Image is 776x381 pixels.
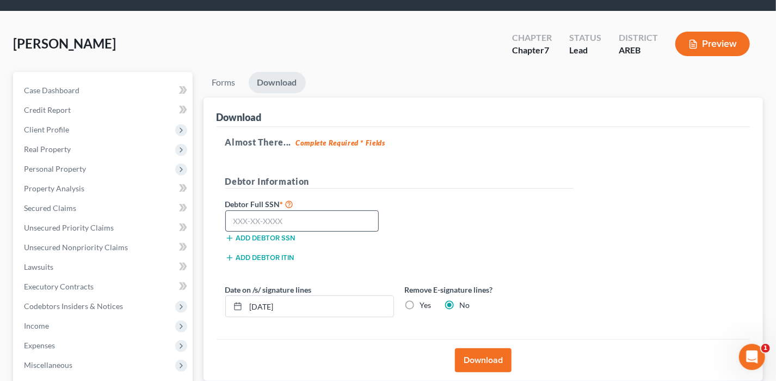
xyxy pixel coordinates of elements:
[24,360,72,370] span: Miscellaneous
[217,111,262,124] div: Download
[24,262,53,271] span: Lawsuits
[455,348,512,372] button: Download
[225,253,294,262] button: Add debtor ITIN
[24,86,79,95] span: Case Dashboard
[24,243,128,252] span: Unsecured Nonpriority Claims
[24,341,55,350] span: Expenses
[24,321,49,330] span: Income
[460,300,470,311] label: No
[15,198,193,218] a: Secured Claims
[15,179,193,198] a: Property Analysis
[569,44,601,57] div: Lead
[246,296,393,317] input: MM/DD/YYYY
[13,35,116,51] span: [PERSON_NAME]
[220,197,399,210] label: Debtor Full SSN
[204,72,244,93] a: Forms
[225,136,742,149] h5: Almost There...
[24,105,71,114] span: Credit Report
[295,138,385,147] strong: Complete Required * Fields
[15,81,193,100] a: Case Dashboard
[249,72,306,93] a: Download
[24,282,94,291] span: Executory Contracts
[15,257,193,277] a: Lawsuits
[544,45,549,55] span: 7
[675,32,750,56] button: Preview
[24,125,69,134] span: Client Profile
[225,284,312,295] label: Date on /s/ signature lines
[761,344,770,353] span: 1
[225,234,295,243] button: Add debtor SSN
[405,284,574,295] label: Remove E-signature lines?
[24,164,86,173] span: Personal Property
[512,32,552,44] div: Chapter
[24,144,71,154] span: Real Property
[420,300,432,311] label: Yes
[619,32,658,44] div: District
[619,44,658,57] div: AREB
[24,203,76,213] span: Secured Claims
[569,32,601,44] div: Status
[225,175,574,189] h5: Debtor Information
[15,100,193,120] a: Credit Report
[225,210,379,232] input: XXX-XX-XXXX
[24,301,123,311] span: Codebtors Insiders & Notices
[739,344,765,370] iframe: Intercom live chat
[24,223,114,232] span: Unsecured Priority Claims
[24,184,84,193] span: Property Analysis
[15,238,193,257] a: Unsecured Nonpriority Claims
[15,277,193,297] a: Executory Contracts
[15,218,193,238] a: Unsecured Priority Claims
[512,44,552,57] div: Chapter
